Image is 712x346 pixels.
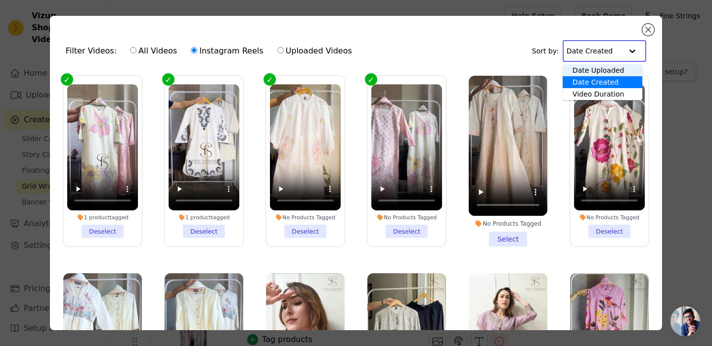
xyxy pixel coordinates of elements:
div: 1 product tagged [169,214,239,221]
div: 1 product tagged [67,214,138,221]
div: Sort by: [532,40,646,62]
div: Filter Videos: [66,40,357,62]
label: All Videos [130,45,178,57]
label: Uploaded Videos [277,45,353,57]
div: No Products Tagged [371,214,442,221]
label: Instagram Reels [190,45,264,57]
div: Date Created [563,76,642,88]
div: No Products Tagged [469,220,547,228]
button: Close modal [642,24,654,36]
div: No Products Tagged [574,214,645,221]
div: Date Uploaded [563,64,642,76]
div: Open chat [670,306,700,336]
div: No Products Tagged [270,214,341,221]
div: Video Duration [563,88,642,100]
